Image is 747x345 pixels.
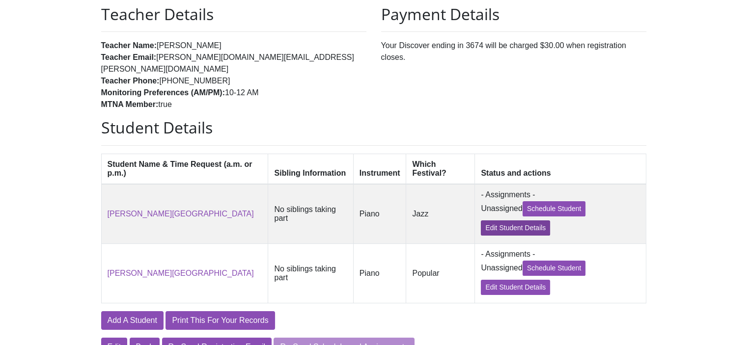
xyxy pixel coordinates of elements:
[101,40,366,52] li: [PERSON_NAME]
[101,75,366,87] li: [PHONE_NUMBER]
[101,52,366,75] li: [PERSON_NAME][DOMAIN_NAME][EMAIL_ADDRESS][PERSON_NAME][DOMAIN_NAME]
[108,210,254,218] a: [PERSON_NAME][GEOGRAPHIC_DATA]
[268,243,353,303] td: No siblings taking part
[101,77,160,85] strong: Teacher Phone:
[108,269,254,277] a: [PERSON_NAME][GEOGRAPHIC_DATA]
[101,118,646,137] h2: Student Details
[523,261,586,276] a: Schedule Student
[101,53,157,61] strong: Teacher Email:
[353,154,406,184] th: Instrument
[523,201,586,216] a: Schedule Student
[475,154,646,184] th: Status and actions
[406,154,475,184] th: Which Festival?
[481,220,550,236] a: Edit Student Details
[353,184,406,244] td: Piano
[101,87,366,99] li: 10-12 AM
[166,311,275,330] a: Print This For Your Records
[101,5,366,24] h2: Teacher Details
[374,5,654,118] div: Your Discover ending in 3674 will be charged $30.00 when registration closes.
[268,184,353,244] td: No siblings taking part
[406,243,475,303] td: Popular
[101,154,268,184] th: Student Name & Time Request (a.m. or p.m.)
[101,100,159,108] strong: MTNA Member:
[101,99,366,110] li: true
[475,184,646,244] td: - Assignments - Unassigned
[268,154,353,184] th: Sibling Information
[101,41,157,50] strong: Teacher Name:
[481,280,550,295] a: Edit Student Details
[381,5,646,24] h2: Payment Details
[101,311,164,330] a: Add A Student
[353,243,406,303] td: Piano
[101,88,225,97] strong: Monitoring Preferences (AM/PM):
[406,184,475,244] td: Jazz
[475,243,646,303] td: - Assignments - Unassigned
